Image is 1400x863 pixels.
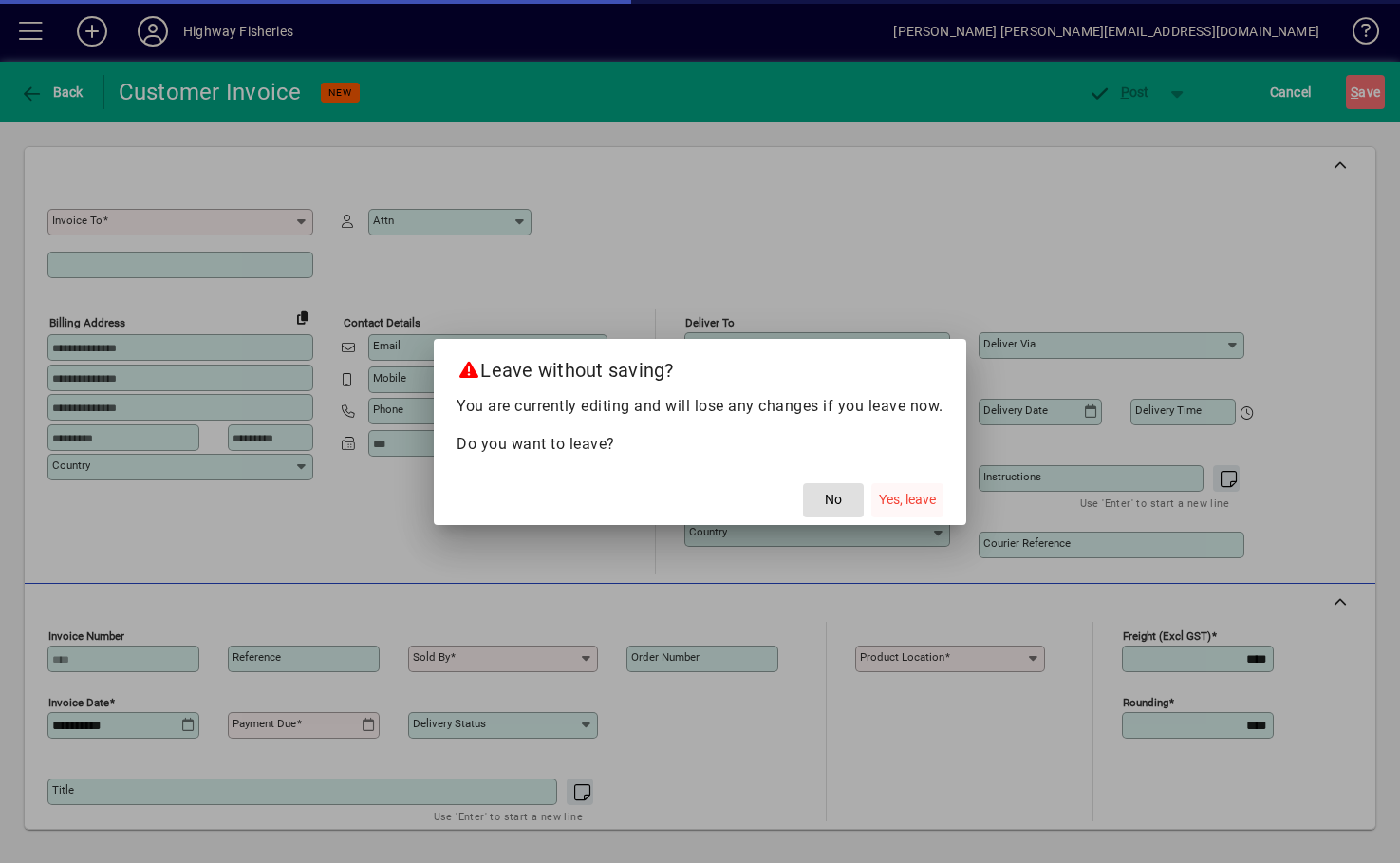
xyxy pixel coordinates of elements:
[803,483,864,517] button: No
[434,339,966,394] h2: Leave without saving?
[879,490,936,510] span: Yes, leave
[825,490,842,510] span: No
[457,395,943,418] p: You are currently editing and will lose any changes if you leave now.
[871,483,943,517] button: Yes, leave
[457,433,943,456] p: Do you want to leave?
